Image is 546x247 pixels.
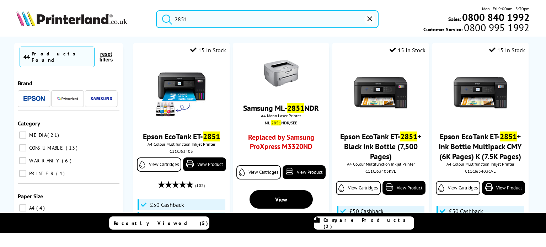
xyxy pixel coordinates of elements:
span: 21 [47,132,61,138]
mark: 2851 [203,131,220,141]
span: £50 Cashback [449,208,483,215]
span: 6 [62,157,73,164]
div: C11CJ63403KVL [338,168,423,174]
div: Products Found [32,50,91,63]
span: Mon - Fri 9:00am - 5:30pm [482,5,530,12]
span: A4 Mono Laser Printer [236,113,326,118]
span: Sales: [448,16,461,22]
span: A4 Colour Multifunction Inkjet Printer [137,141,226,147]
span: Brand [18,80,32,87]
a: Compare Products (2) [314,216,414,230]
div: C11CJ63403 [139,149,224,154]
span: 0800 995 1992 [463,24,529,31]
a: View Product [382,181,425,195]
a: Epson EcoTank ET-2851+ Black Ink Bottle (7,500 Pages) [340,131,421,161]
mark: 2851 [400,131,417,141]
input: Search product or brand [156,10,379,28]
a: View Product [283,165,326,179]
span: 4 [56,170,66,177]
span: £50 Cashback [150,201,184,208]
a: View Cartridges [137,157,181,172]
div: 15 In Stock [190,47,226,54]
input: WARRANTY 6 [19,157,26,164]
img: Epson-ET-2850-Front-Main-Small.jpg [354,66,407,119]
img: epson-et-2850-ink-included-new-small.jpg [155,66,208,119]
span: A4 Colour Multifunction Inkjet Printer [436,161,525,167]
input: PRINTER 4 [19,170,26,177]
img: ml2850land.gif [263,55,299,91]
a: View [250,190,313,209]
span: Category [18,120,40,127]
span: £50 Cashback [349,208,384,215]
input: MEDIA 21 [19,131,26,139]
img: Printerland Logo [16,11,127,26]
span: Compare Products (2) [323,217,414,230]
span: A4 [27,205,36,211]
span: Paper Size [18,193,43,200]
span: WARRANTY [27,157,61,164]
a: 0800 840 1992 [461,14,530,21]
button: reset filters [95,51,118,63]
img: Samsung [91,97,112,100]
mark: 2851 [287,103,304,113]
img: Epson-ET-2850-Front-Main-Small.jpg [454,66,507,119]
a: View Cartridges [236,165,281,179]
span: 4 [36,205,47,211]
a: Replaced by Samsung ProXpress M3320ND [245,133,317,155]
span: Customer Service: [423,24,529,33]
span: Recently Viewed (5) [114,220,208,226]
img: Printerland [57,97,78,100]
a: View Cartridges [336,181,380,195]
a: Recently Viewed (5) [109,216,209,230]
a: Epson EcoTank ET-2851 [143,131,220,141]
span: CONSUMABLE [27,145,65,151]
span: A4 Colour Multifunction Inkjet Printer [336,161,425,167]
a: Samsung ML-2851NDR [243,103,319,113]
b: 0800 840 1992 [462,11,530,24]
span: (102) [195,179,205,192]
div: 15 In Stock [390,47,425,54]
mark: 2851 [500,131,517,141]
div: ML- NDR/SEE [238,120,324,125]
input: CONSUMABLE 13 [19,144,26,151]
span: MEDIA [27,132,47,138]
mark: 2851 [271,120,281,125]
a: Printerland Logo [16,11,147,28]
img: Epson [23,96,45,101]
a: View Product [482,181,525,195]
div: C11CJ63403CVL [438,168,523,174]
span: 44 [23,53,30,60]
span: PRINTER [27,170,55,177]
input: A4 4 [19,204,26,211]
span: 13 [66,145,79,151]
a: Epson EcoTank ET-2851+ Ink Bottle Multipack CMY (6K Pages) K (7.5K Pages) [439,131,522,161]
a: View Cartridges [436,181,480,195]
span: View [275,196,287,203]
div: 15 In Stock [489,47,525,54]
a: View Product [183,157,226,171]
